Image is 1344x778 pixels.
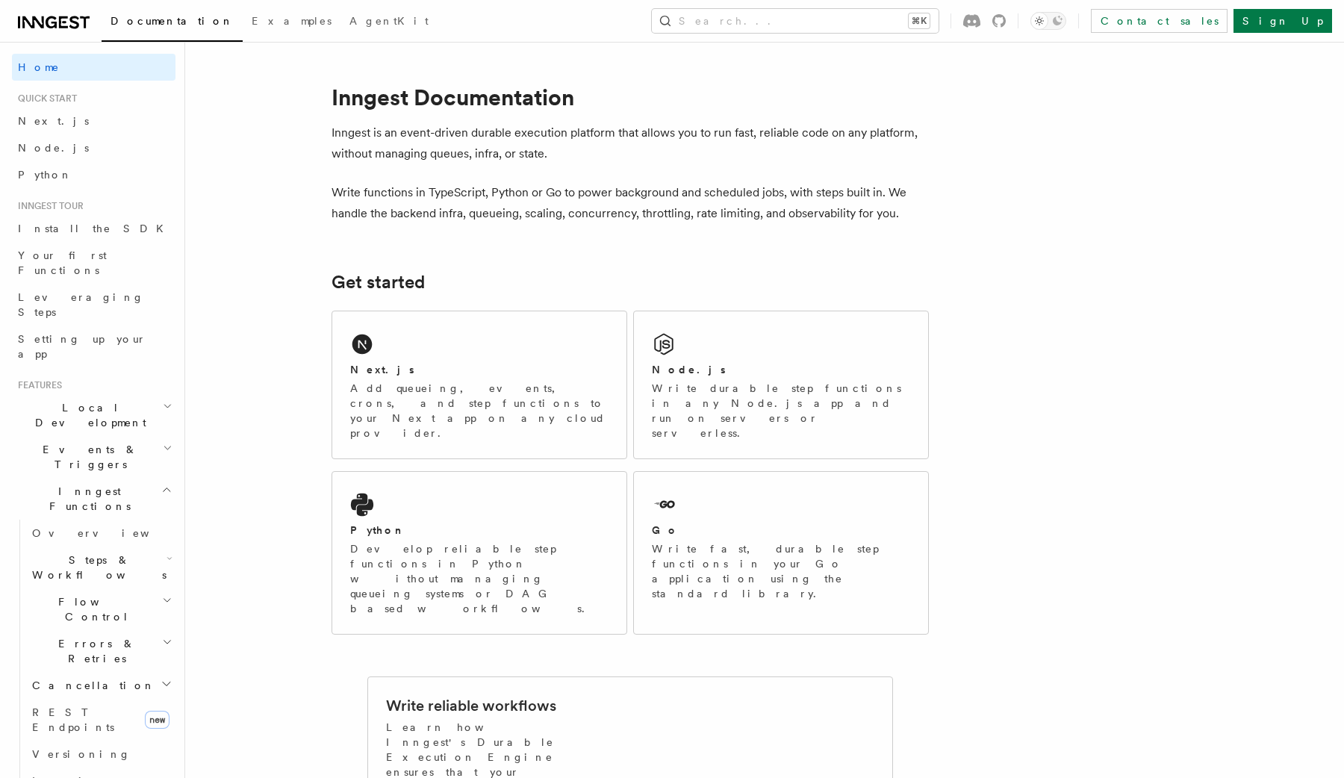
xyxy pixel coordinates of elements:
kbd: ⌘K [909,13,930,28]
span: Errors & Retries [26,636,162,666]
a: Get started [332,272,425,293]
span: Home [18,60,60,75]
span: Versioning [32,748,131,760]
span: new [145,711,169,729]
a: Leveraging Steps [12,284,175,326]
a: Documentation [102,4,243,42]
span: Python [18,169,72,181]
span: AgentKit [349,15,429,27]
h2: Node.js [652,362,726,377]
button: Errors & Retries [26,630,175,672]
span: Inngest tour [12,200,84,212]
h2: Next.js [350,362,414,377]
span: Overview [32,527,186,539]
h2: Python [350,523,405,538]
span: REST Endpoints [32,706,114,733]
span: Next.js [18,115,89,127]
a: Next.js [12,108,175,134]
span: Node.js [18,142,89,154]
a: Sign Up [1233,9,1332,33]
a: Versioning [26,741,175,768]
button: Inngest Functions [12,478,175,520]
span: Inngest Functions [12,484,161,514]
p: Write durable step functions in any Node.js app and run on servers or serverless. [652,381,910,441]
span: Flow Control [26,594,162,624]
span: Features [12,379,62,391]
button: Flow Control [26,588,175,630]
button: Search...⌘K [652,9,939,33]
p: Inngest is an event-driven durable execution platform that allows you to run fast, reliable code ... [332,122,929,164]
a: Examples [243,4,340,40]
h1: Inngest Documentation [332,84,929,111]
h2: Write reliable workflows [386,695,556,716]
a: PythonDevelop reliable step functions in Python without managing queueing systems or DAG based wo... [332,471,627,635]
span: Cancellation [26,678,155,693]
span: Your first Functions [18,249,107,276]
button: Steps & Workflows [26,547,175,588]
h2: Go [652,523,679,538]
a: Overview [26,520,175,547]
a: Next.jsAdd queueing, events, crons, and step functions to your Next app on any cloud provider. [332,311,627,459]
span: Setting up your app [18,333,146,360]
a: Your first Functions [12,242,175,284]
button: Toggle dark mode [1030,12,1066,30]
span: Steps & Workflows [26,553,167,582]
a: REST Endpointsnew [26,699,175,741]
button: Cancellation [26,672,175,699]
span: Documentation [111,15,234,27]
span: Events & Triggers [12,442,163,472]
a: Install the SDK [12,215,175,242]
button: Local Development [12,394,175,436]
a: Python [12,161,175,188]
a: GoWrite fast, durable step functions in your Go application using the standard library. [633,471,929,635]
a: Node.js [12,134,175,161]
a: Node.jsWrite durable step functions in any Node.js app and run on servers or serverless. [633,311,929,459]
a: AgentKit [340,4,438,40]
a: Setting up your app [12,326,175,367]
button: Events & Triggers [12,436,175,478]
span: Install the SDK [18,222,172,234]
a: Home [12,54,175,81]
p: Write fast, durable step functions in your Go application using the standard library. [652,541,910,601]
span: Local Development [12,400,163,430]
p: Write functions in TypeScript, Python or Go to power background and scheduled jobs, with steps bu... [332,182,929,224]
p: Develop reliable step functions in Python without managing queueing systems or DAG based workflows. [350,541,609,616]
span: Examples [252,15,332,27]
span: Quick start [12,93,77,105]
a: Contact sales [1091,9,1228,33]
span: Leveraging Steps [18,291,144,318]
p: Add queueing, events, crons, and step functions to your Next app on any cloud provider. [350,381,609,441]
